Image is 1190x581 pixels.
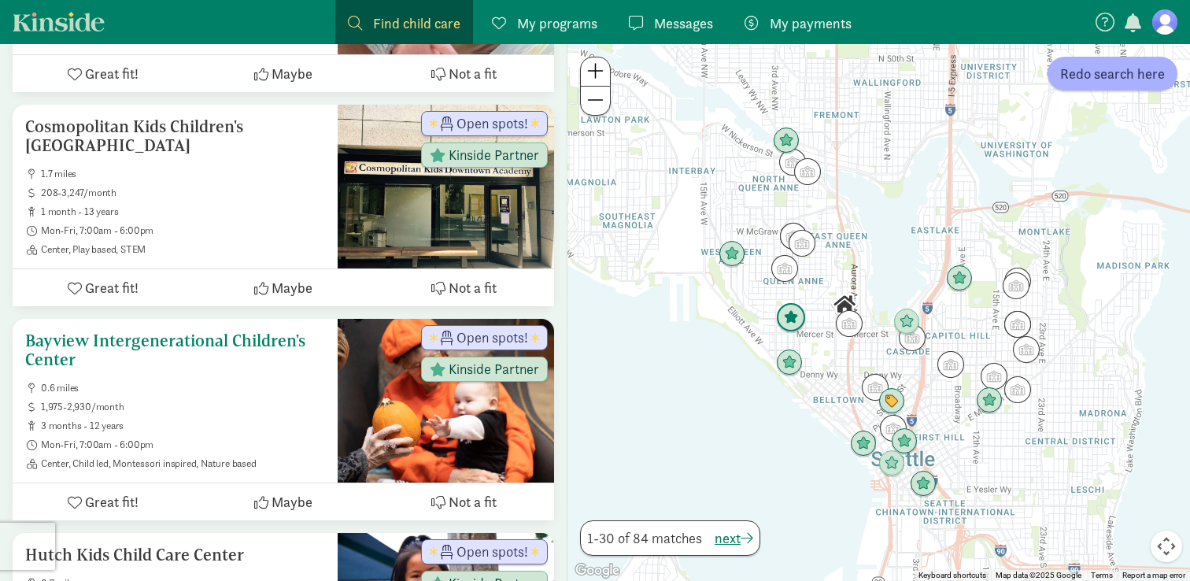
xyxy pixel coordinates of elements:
span: 0.6 miles [41,382,325,394]
div: Click to see details [880,415,907,442]
span: Maybe [272,491,312,513]
button: Map camera controls [1151,531,1182,562]
div: Click to see details [891,428,918,455]
h5: Bayview Intergenerational Children's Center [25,331,325,369]
div: Click to see details [773,128,800,154]
span: Find child care [373,13,460,34]
a: Open this area in Google Maps (opens a new window) [571,561,623,581]
div: Click to see details [719,241,745,268]
span: Not a fit [449,63,497,84]
span: Kinside Partner [449,148,539,162]
div: Click to see details [976,387,1003,414]
span: 208-3,247/month [41,187,325,199]
div: Click to see details [831,291,858,318]
div: Click to see details [981,363,1007,390]
button: Keyboard shortcuts [918,570,986,581]
span: Messages [654,13,713,34]
div: Click to see details [1004,376,1031,403]
div: Click to see details [878,388,905,415]
div: Click to see details [771,255,798,282]
span: 1.7 miles [41,168,325,180]
div: Click to see details [910,471,937,498]
a: Report a map error [1122,571,1185,579]
span: Open spots! [456,545,528,559]
h5: Hutch Kids Child Care Center [25,546,325,564]
span: 3 months - 12 years [41,420,325,432]
button: Great fit! [13,483,193,520]
div: Click to see details [776,303,806,333]
span: Redo search here [1060,63,1165,84]
button: Not a fit [374,483,554,520]
span: 1 month - 13 years [41,205,325,218]
div: Click to see details [1003,272,1029,299]
div: Click to see details [776,350,803,376]
span: Great fit! [85,491,139,513]
div: Click to see details [836,310,863,337]
button: Not a fit [374,269,554,306]
button: Not a fit [374,55,554,92]
div: Click to see details [1004,268,1031,294]
span: Center, Play based, STEM [41,243,325,256]
img: Google [571,561,623,581]
span: My payments [770,13,852,34]
div: Click to see details [789,230,815,257]
div: Click to see details [878,450,905,477]
a: Kinside [13,12,105,31]
div: Click to see details [893,309,920,335]
span: 1,975-2,930/month [41,401,325,413]
div: Click to see details [1013,336,1040,363]
div: Click to see details [850,431,877,457]
h5: Cosmopolitan Kids Children's [GEOGRAPHIC_DATA] [25,117,325,155]
span: Kinside Partner [449,362,539,376]
a: Terms (opens in new tab) [1091,571,1113,579]
button: Great fit! [13,269,193,306]
div: Click to see details [780,223,807,250]
span: Center, Child led, Montessori inspired, Nature based [41,457,325,470]
div: Click to see details [937,351,964,378]
span: Mon-Fri, 7:00am - 6:00pm [41,224,325,237]
span: Great fit! [85,277,139,298]
button: Maybe [193,483,373,520]
span: Not a fit [449,277,497,298]
span: Open spots! [456,117,528,131]
span: Maybe [272,63,312,84]
div: Click to see details [779,149,806,176]
span: Not a fit [449,491,497,513]
button: Maybe [193,55,373,92]
span: Maybe [272,277,312,298]
div: Click to see details [862,374,889,401]
span: Map data ©2025 Google [996,571,1081,579]
button: Maybe [193,269,373,306]
div: Click to see details [946,265,973,292]
div: Click to see details [1004,311,1031,338]
button: Redo search here [1048,57,1177,91]
span: Open spots! [456,331,528,345]
span: 1-30 of 84 matches [587,527,702,549]
div: Click to see details [794,158,821,185]
span: Mon-Fri, 7:00am - 6:00pm [41,439,325,451]
span: Great fit! [85,63,139,84]
button: Great fit! [13,55,193,92]
div: Click to see details [899,324,926,351]
button: next [715,527,753,549]
span: My programs [517,13,597,34]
